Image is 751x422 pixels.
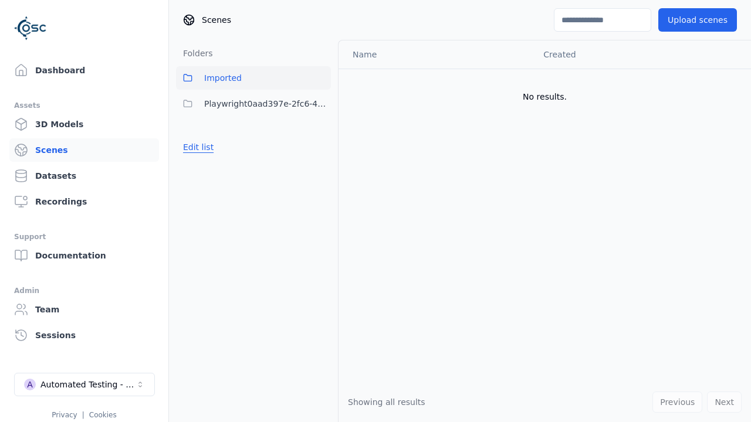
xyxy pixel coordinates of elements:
[14,12,47,45] img: Logo
[534,40,732,69] th: Created
[14,373,155,396] button: Select a workspace
[176,137,221,158] button: Edit list
[9,324,159,347] a: Sessions
[176,47,213,59] h3: Folders
[204,71,242,85] span: Imported
[9,164,159,188] a: Datasets
[52,411,77,419] a: Privacy
[89,411,117,419] a: Cookies
[202,14,231,26] span: Scenes
[339,40,534,69] th: Name
[14,98,154,113] div: Assets
[176,66,331,90] button: Imported
[24,379,36,390] div: A
[9,190,159,213] a: Recordings
[82,411,84,419] span: |
[14,284,154,298] div: Admin
[9,244,159,267] a: Documentation
[9,59,159,82] a: Dashboard
[9,298,159,321] a: Team
[9,113,159,136] a: 3D Models
[40,379,136,390] div: Automated Testing - Playwright
[658,8,737,32] button: Upload scenes
[339,69,751,125] td: No results.
[14,230,154,244] div: Support
[348,397,425,407] span: Showing all results
[9,138,159,162] a: Scenes
[204,97,331,111] span: Playwright0aad397e-2fc6-485d-8bfe-c9709d1d1705
[176,92,331,115] button: Playwright0aad397e-2fc6-485d-8bfe-c9709d1d1705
